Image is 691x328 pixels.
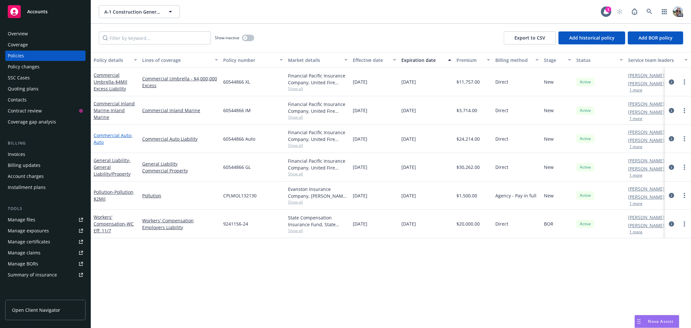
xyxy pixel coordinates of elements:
a: more [681,192,688,199]
button: Effective date [350,52,399,68]
div: Premium [456,57,483,64]
a: Overview [5,29,86,39]
span: Direct [495,164,508,170]
div: Financial Pacific Insurance Company, United Fire Group (UFG) [288,129,348,143]
button: 1 more [629,173,642,177]
a: SSC Cases [5,73,86,83]
span: [DATE] [401,220,416,227]
span: Nova Assist [648,319,674,324]
span: [DATE] [401,164,416,170]
span: CPLMOL132130 [223,192,257,199]
span: [DATE] [401,107,416,114]
span: - Pollution $2Mil [94,189,133,202]
span: 60544866 IM [223,107,251,114]
a: [PERSON_NAME] [628,137,664,144]
span: 60544866 GL [223,164,251,170]
span: [DATE] [353,135,367,142]
span: New [544,78,554,85]
div: Policy number [223,57,276,64]
a: [PERSON_NAME] [628,222,664,229]
div: Stage [544,57,564,64]
span: Show inactive [215,35,239,41]
a: more [681,107,688,114]
span: Direct [495,220,508,227]
div: Invoices [8,149,25,159]
span: Export to CSV [514,35,545,41]
a: General Liability [94,157,131,177]
a: circleInformation [668,78,675,86]
div: Quoting plans [8,84,39,94]
span: [DATE] [401,135,416,142]
a: Commercial Umbrella [94,72,127,92]
a: Summary of insurance [5,270,86,280]
input: Filter by keyword... [99,31,211,44]
button: 1 more [629,117,642,121]
div: Manage BORs [8,259,38,269]
span: 60544866 Auto [223,135,255,142]
button: Policy number [221,52,285,68]
span: $20,000.00 [456,220,480,227]
button: Add BOR policy [628,31,683,44]
a: circleInformation [668,220,675,228]
a: Commercial Auto Liability [142,135,218,142]
div: Billing method [495,57,532,64]
div: SSC Cases [8,73,30,83]
span: New [544,164,554,170]
button: 1 more [629,202,642,205]
a: Commercial Inland Marine [94,100,135,120]
span: New [544,135,554,142]
button: 1 more [629,230,642,234]
span: Active [579,193,592,198]
a: [PERSON_NAME] [628,80,664,87]
a: [PERSON_NAME] [628,157,664,164]
span: Active [579,108,592,113]
div: Manage files [8,215,35,225]
span: Direct [495,78,508,85]
span: Active [579,221,592,227]
span: Direct [495,135,508,142]
a: Account charges [5,171,86,182]
a: Pollution [94,189,133,202]
span: [DATE] [401,192,416,199]
a: Manage exposures [5,226,86,236]
div: Expiration date [401,57,444,64]
div: Analytics hub [5,293,86,299]
a: Contract review [5,106,86,116]
span: Agency - Pay in full [495,192,536,199]
button: A-1 Construction General Engineering, Inc. [99,5,180,18]
div: Service team leaders [628,57,681,64]
a: Policies [5,51,86,61]
div: Overview [8,29,28,39]
span: Show all [288,199,348,205]
a: more [681,220,688,228]
a: General Liability [142,160,218,167]
a: Report a Bug [628,5,641,18]
button: Nova Assist [635,315,679,328]
button: 1 more [629,145,642,149]
div: Summary of insurance [8,270,57,280]
span: [DATE] [353,107,367,114]
div: Manage exposures [8,226,49,236]
a: Pollution [142,192,218,199]
span: [DATE] [353,220,367,227]
div: Status [576,57,616,64]
div: Billing [5,140,86,146]
span: Show all [288,143,348,148]
a: circleInformation [668,163,675,171]
span: [DATE] [353,192,367,199]
a: Workers' Compensation [94,214,134,234]
button: Lines of coverage [140,52,221,68]
span: New [544,192,554,199]
div: Drag to move [635,315,643,328]
span: Show all [288,171,348,177]
a: Contacts [5,95,86,105]
span: Show all [288,86,348,91]
div: Coverage gap analysis [8,117,56,127]
span: Active [579,79,592,85]
span: Accounts [27,9,48,14]
a: more [681,135,688,143]
div: Market details [288,57,340,64]
a: Billing updates [5,160,86,170]
div: Financial Pacific Insurance Company, United Fire Group (UFG) [288,158,348,171]
span: [DATE] [401,78,416,85]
